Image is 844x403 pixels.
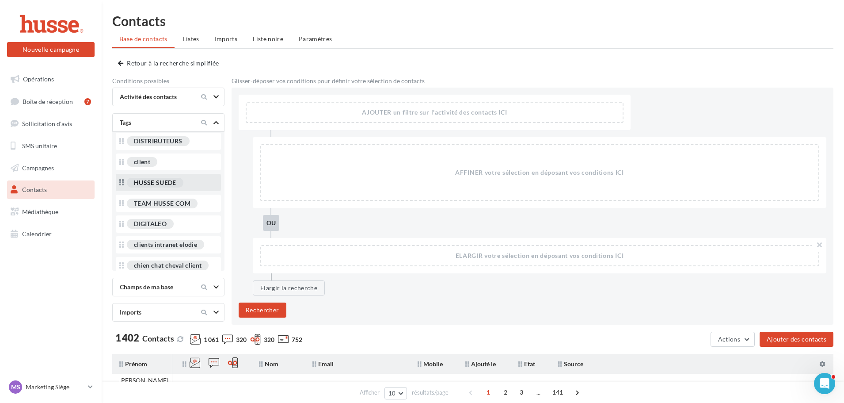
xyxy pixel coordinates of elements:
span: Paramètres [299,35,332,42]
a: MS Marketing Siège [7,379,95,395]
span: Listes [183,35,199,42]
span: 1 402 [115,333,139,343]
div: Glisser-déposer vos conditions pour définir votre sélection de contacts [232,78,833,84]
span: Sollicitation d'avis [22,120,72,127]
span: Etat [518,360,535,368]
span: Contacts [142,334,174,343]
button: 10 [384,387,407,399]
div: Champs de ma base [116,283,190,292]
p: Marketing Siège [26,383,84,391]
span: 10 [388,390,396,397]
div: client [134,159,150,165]
div: [PERSON_NAME] et [PERSON_NAME] [119,377,168,396]
div: ou [263,215,279,231]
span: Imports [215,35,237,42]
span: Ajouté le [465,360,496,368]
div: HUSSE SUEDE [134,180,176,186]
span: 752 [292,335,302,344]
span: Campagnes [22,164,54,171]
div: Activité des contacts [116,92,190,101]
span: Source [558,360,583,368]
span: Mobile [418,360,443,368]
span: Actions [718,335,740,343]
a: Sollicitation d'avis [5,115,96,133]
span: 141 [549,385,567,399]
button: Elargir la recherche [253,280,325,296]
button: Rechercher [239,303,286,318]
span: Email [312,360,334,368]
span: MS [11,383,20,391]
span: Opérations [23,75,54,83]
span: Boîte de réception [23,97,73,105]
span: 320 [264,335,274,344]
span: Médiathèque [22,208,58,215]
a: Contacts [5,180,96,199]
div: chien chat cheval client [134,262,201,269]
div: DISTRIBUTEURS [134,138,182,144]
span: Nom [259,360,278,368]
span: résultats/page [412,388,449,397]
span: 2 [498,385,513,399]
span: 320 [236,335,247,344]
button: Ajouter des contacts [760,332,833,347]
button: Nouvelle campagne [7,42,95,57]
a: Médiathèque [5,203,96,221]
a: Boîte de réception7 [5,92,96,111]
a: SMS unitaire [5,137,96,155]
div: TEAM HUSSE COM [134,200,190,207]
span: 1 [481,385,495,399]
div: Imports [116,308,190,317]
span: 3 [514,385,528,399]
span: ... [532,385,546,399]
iframe: Intercom live chat [814,373,835,394]
div: Conditions possibles [112,78,224,84]
div: DIGITALEO [134,221,167,227]
a: Campagnes [5,159,96,177]
span: SMS unitaire [22,142,57,150]
div: Tags [116,118,190,127]
div: clients intranet elodie [134,242,197,248]
span: Contacts [22,186,47,193]
span: Prénom [119,360,147,368]
button: Actions [711,332,755,347]
span: 1 061 [204,335,219,344]
a: Opérations [5,70,96,88]
a: Calendrier [5,225,96,243]
span: Afficher [360,388,380,397]
h1: Contacts [112,14,833,27]
button: Retour à la recherche simplifiée [118,58,223,69]
span: Liste noire [253,35,283,42]
div: 7 [84,98,91,105]
span: Calendrier [22,230,52,238]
